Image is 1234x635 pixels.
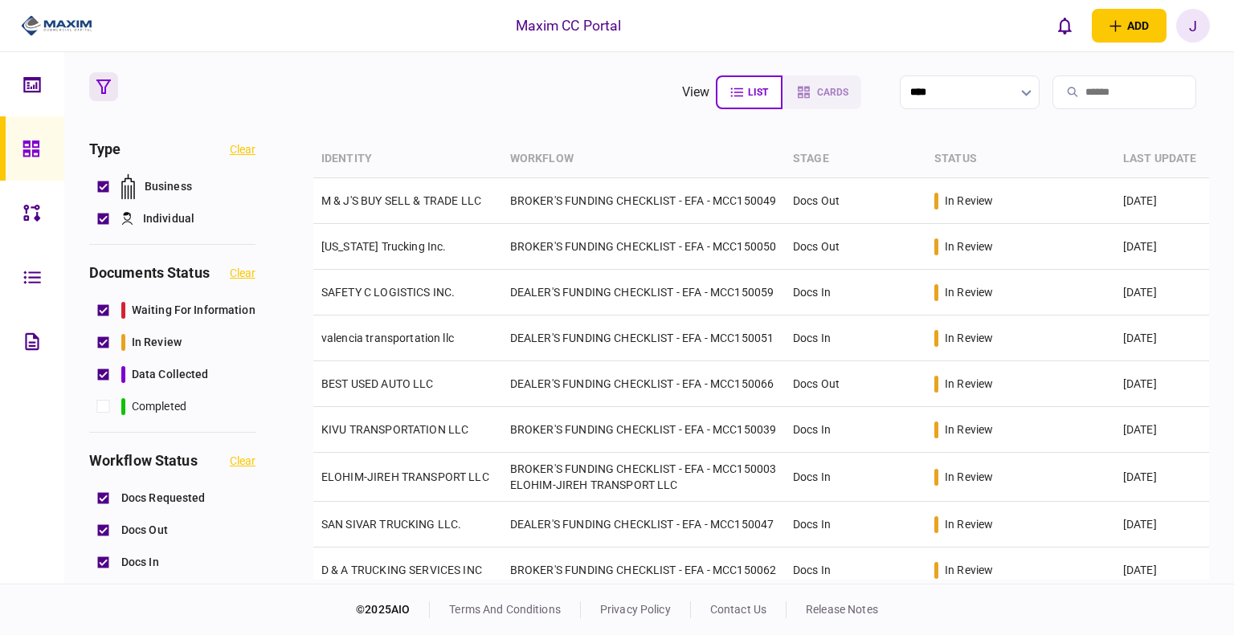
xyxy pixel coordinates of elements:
div: view [682,83,710,102]
th: identity [313,140,502,178]
td: BROKER'S FUNDING CHECKLIST - EFA - MCC150050 [502,224,785,270]
button: open adding identity options [1092,9,1167,43]
div: in review [945,284,993,300]
td: Docs In [785,270,926,315]
div: in review [945,469,993,485]
a: privacy policy [600,603,671,616]
td: BROKER'S FUNDING CHECKLIST - EFA - MCC150039 [502,407,785,453]
a: D & A TRUCKING SERVICES INC [321,564,482,576]
td: [DATE] [1115,178,1209,224]
td: BROKER'S FUNDING CHECKLIST - EFA - MCC150003 ELOHIM-JIREH TRANSPORT LLC [502,453,785,502]
div: in review [945,376,993,392]
img: client company logo [21,14,92,38]
td: [DATE] [1115,224,1209,270]
span: list [748,87,768,98]
td: DEALER'S FUNDING CHECKLIST - EFA - MCC150066 [502,361,785,407]
th: workflow [502,140,785,178]
a: BEST USED AUTO LLC [321,377,434,390]
span: in review [132,334,182,351]
h3: documents status [89,266,210,280]
td: [DATE] [1115,502,1209,547]
td: [DATE] [1115,453,1209,502]
span: cards [817,87,848,98]
th: stage [785,140,926,178]
th: status [926,140,1115,178]
span: Docs Requested [121,490,206,507]
button: cards [782,75,861,109]
button: J [1176,9,1210,43]
div: in review [945,562,993,578]
a: KIVU TRANSPORTATION LLC [321,423,468,436]
td: [DATE] [1115,315,1209,361]
th: last update [1115,140,1209,178]
a: SAN SIVAR TRUCKING LLC. [321,518,461,531]
td: Docs In [785,407,926,453]
div: in review [945,516,993,532]
td: [DATE] [1115,547,1209,593]
span: Docs Out [121,522,168,539]
td: DEALER'S FUNDING CHECKLIST - EFA - MCC150059 [502,270,785,315]
div: in review [945,238,993,254]
td: [DATE] [1115,270,1209,315]
span: waiting for information [132,302,255,319]
div: © 2025 AIO [356,601,430,618]
h3: Type [89,142,121,157]
td: Docs In [785,453,926,502]
td: [DATE] [1115,361,1209,407]
span: Docs In [121,554,159,571]
span: Business [145,178,192,195]
button: clear [230,143,255,156]
a: ELOHIM-JIREH TRANSPORT LLC [321,470,489,483]
td: BROKER'S FUNDING CHECKLIST - EFA - MCC150062 [502,547,785,593]
td: Docs In [785,315,926,361]
span: completed [132,398,186,415]
a: valencia transportation llc [321,332,454,344]
a: contact us [710,603,766,616]
span: Individual [143,210,194,227]
a: SAFETY C LOGISTICS INC. [321,286,455,299]
a: release notes [806,603,878,616]
button: clear [230,267,255,279]
div: in review [945,330,993,346]
a: [US_STATE] Trucking Inc. [321,240,447,253]
td: Docs Out [785,361,926,407]
td: Docs Out [785,224,926,270]
button: open notifications list [1048,9,1082,43]
td: DEALER'S FUNDING CHECKLIST - EFA - MCC150047 [502,502,785,547]
a: terms and conditions [449,603,561,616]
td: [DATE] [1115,407,1209,453]
div: in review [945,193,993,209]
td: Docs In [785,547,926,593]
td: DEALER'S FUNDING CHECKLIST - EFA - MCC150051 [502,315,785,361]
h3: workflow status [89,454,198,468]
span: data collected [132,366,209,383]
button: list [716,75,782,109]
td: Docs In [785,502,926,547]
a: M & J'S BUY SELL & TRADE LLC [321,194,481,207]
td: Docs Out [785,178,926,224]
div: Maxim CC Portal [516,15,622,36]
td: BROKER'S FUNDING CHECKLIST - EFA - MCC150049 [502,178,785,224]
button: clear [230,454,255,467]
div: in review [945,421,993,438]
